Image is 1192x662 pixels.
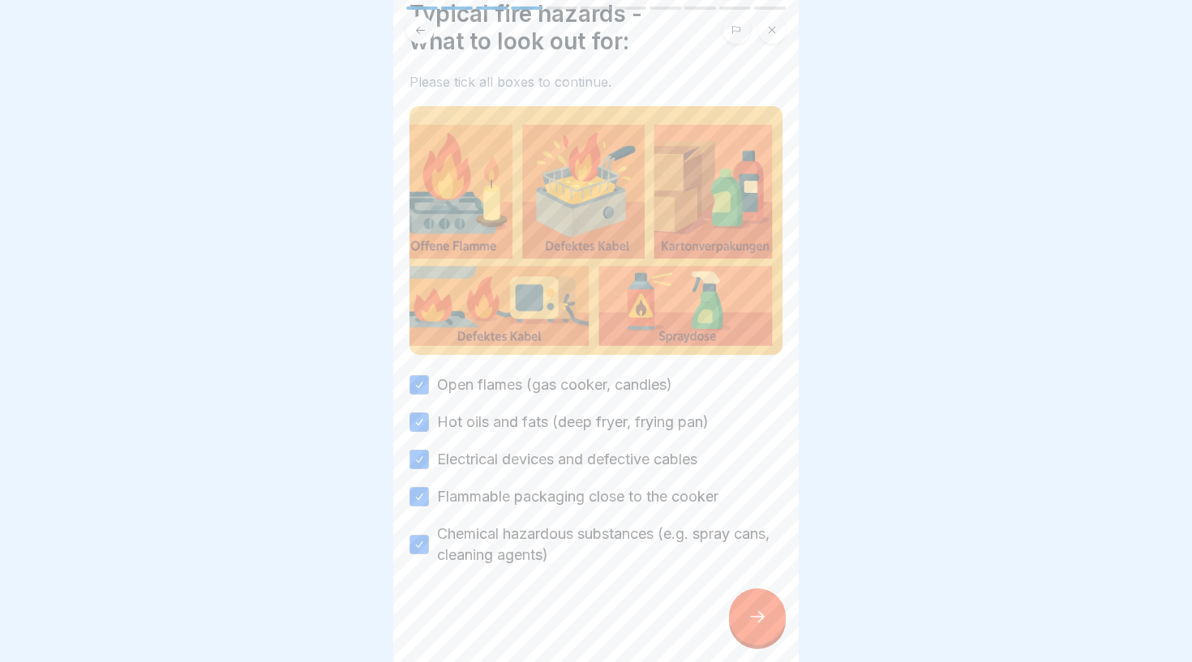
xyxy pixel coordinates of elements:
label: Open flames (gas cooker, candles) [437,374,672,395]
label: Flammable packaging close to the cooker [437,486,718,507]
label: Chemical hazardous substances (e.g. spray cans, cleaning agents) [437,523,783,566]
label: Hot oils and fats (deep fryer, frying pan) [437,412,709,433]
div: Please tick all boxes to continue. [409,75,783,90]
label: Electrical devices and defective cables [437,449,697,470]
